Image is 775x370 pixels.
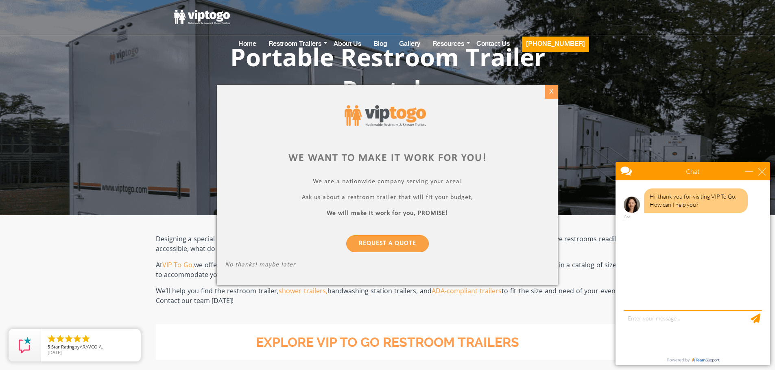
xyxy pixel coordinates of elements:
[225,194,550,203] p: Ask us about a restroom trailer that will fit your budget,
[327,210,448,216] b: We will make it work for you, PROMISE!
[55,334,65,344] li: 
[225,178,550,187] p: We are a nationwide company serving your area!
[17,337,33,353] img: Review Rating
[48,344,50,350] span: 5
[611,157,775,370] iframe: Live Chat Box
[47,334,57,344] li: 
[225,261,550,270] p: No thanks! maybe later
[51,344,74,350] span: Star Rating
[48,349,62,355] span: [DATE]
[80,344,103,350] span: ARAVCO A.
[64,334,74,344] li: 
[81,334,91,344] li: 
[545,85,558,99] div: X
[225,151,550,166] div: We want to make it work for you!
[345,105,426,126] img: viptogo logo
[346,235,429,252] a: Request a Quote
[48,344,134,350] span: by
[72,334,82,344] li: 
